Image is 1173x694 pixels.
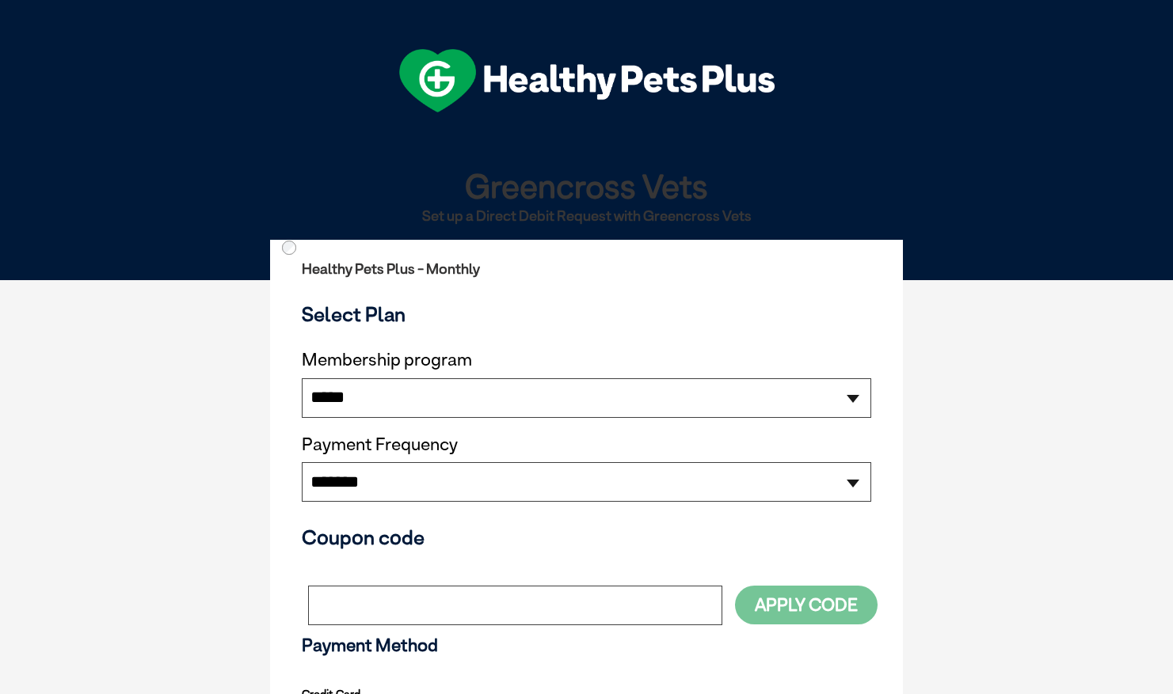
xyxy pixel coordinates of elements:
[302,350,871,370] label: Membership program
[735,586,878,624] button: Apply Code
[302,434,458,455] label: Payment Frequency
[302,302,871,326] h3: Select Plan
[282,241,296,255] input: Direct Debit
[276,208,897,224] h2: Set up a Direct Debit Request with Greencross Vets
[302,525,871,549] h3: Coupon code
[399,49,775,112] img: hpp-logo-landscape-green-white.png
[302,261,871,277] h2: Healthy Pets Plus - Monthly
[302,635,871,656] h3: Payment Method
[276,168,897,203] h1: Greencross Vets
